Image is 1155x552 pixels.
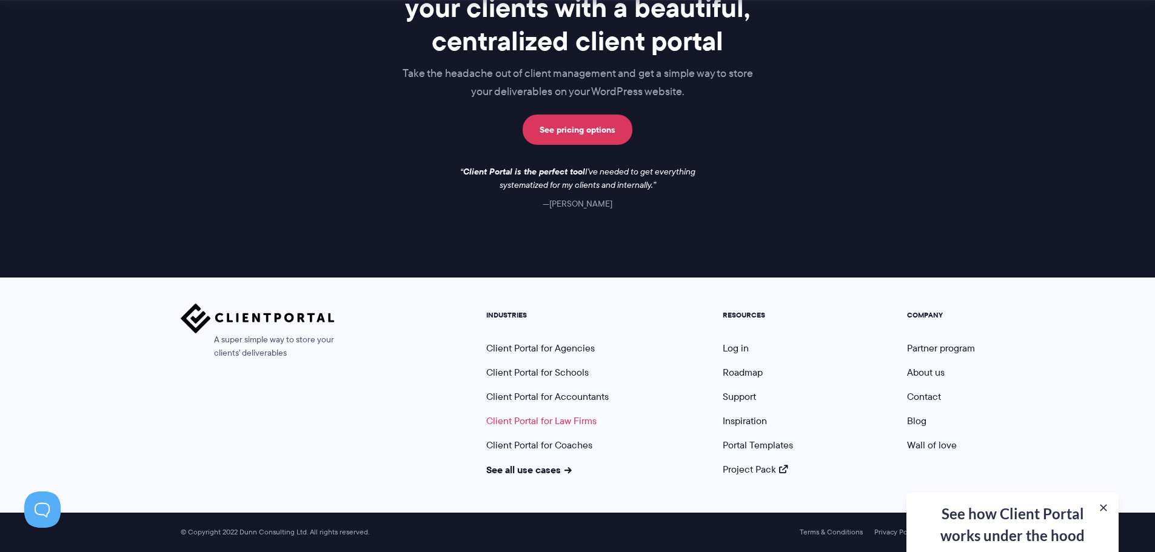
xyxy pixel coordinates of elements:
a: Log in [723,341,749,355]
a: See all use cases [486,462,572,477]
a: Roadmap [723,365,763,379]
cite: [PERSON_NAME] [543,198,612,210]
a: Contact [907,390,941,404]
a: About us [907,365,945,379]
a: Client Portal for Coaches [486,438,592,452]
a: Client Portal for Schools [486,365,589,379]
a: Client Portal for Agencies [486,341,595,355]
h5: COMPANY [907,311,975,319]
a: Client Portal for Law Firms [486,414,597,428]
a: Partner program [907,341,975,355]
a: Wall of love [907,438,957,452]
a: See pricing options [523,115,632,145]
p: I've needed to get everything systematized for my clients and internally. [450,165,705,192]
a: Portal Templates [723,438,793,452]
a: Inspiration [723,414,767,428]
a: Terms & Conditions [800,528,863,536]
span: A super simple way to store your clients' deliverables [181,333,335,360]
a: Project Pack [723,462,788,476]
strong: Client Portal is the perfect tool [463,165,585,178]
h5: INDUSTRIES [486,311,609,319]
h5: RESOURCES [723,311,793,319]
a: Client Portal for Accountants [486,390,609,404]
p: Take the headache out of client management and get a simple way to store your deliverables on you... [336,65,820,101]
a: Blog [907,414,926,428]
iframe: Toggle Customer Support [24,491,61,528]
a: Privacy Policy [874,528,919,536]
a: Support [723,390,756,404]
span: © Copyright 2022 Dunn Consulting Ltd. All rights reserved. [175,528,375,537]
